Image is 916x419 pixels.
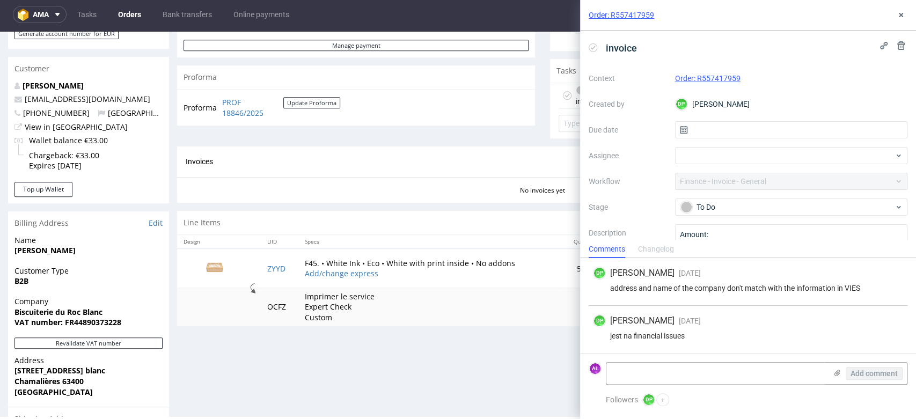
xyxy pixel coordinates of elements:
strong: B2B [14,244,28,254]
td: [DATE] [749,256,793,295]
button: + [656,393,669,406]
td: - [793,256,837,295]
input: Type to create new task [559,83,899,100]
th: Specs [298,203,562,217]
div: To Do [576,54,599,63]
td: Proforma [184,64,219,87]
td: [DATE] [793,217,837,256]
th: Deadline [793,203,837,217]
p: €36.00 [646,270,681,281]
span: Followers [606,395,638,404]
div: No invoices yet [177,145,908,164]
strong: [GEOGRAPHIC_DATA] [14,355,93,365]
span: Invoices [186,126,213,134]
td: [DATE] [749,217,793,256]
button: Update Proforma [283,65,340,77]
button: ama [13,6,67,23]
label: Context [589,72,666,85]
label: Created by [589,98,666,111]
td: F45. • White Ink • Eco • White with print inside • No addons [298,217,562,256]
td: UPS [836,217,878,256]
span: [GEOGRAPHIC_DATA] [98,76,183,86]
td: OCFZ [261,256,298,295]
button: Top up Wallet [14,150,72,165]
span: [PERSON_NAME] [610,267,675,279]
span: Expires [DATE] [29,129,108,139]
a: Bank transfers [156,6,218,23]
span: [PHONE_NUMBER] [14,76,90,86]
a: Edit [149,186,163,197]
a: Order: R557417959 [675,74,741,83]
div: To Do [680,201,894,213]
span: Address [14,324,163,334]
a: Tasks [71,6,103,23]
div: Line Items [177,179,908,203]
div: Comments [589,241,625,258]
label: Stage [589,201,666,214]
span: Customer Type [14,234,163,245]
label: Description [589,226,666,274]
figcaption: AŁ [590,363,600,374]
figcaption: DP [594,268,605,278]
div: Billing Address [8,180,169,203]
figcaption: DP [594,315,605,326]
span: ama [33,11,49,18]
th: LIID [261,203,298,217]
span: [DATE] [679,317,701,325]
button: Revalidate VAT number [14,306,163,317]
th: Design [177,203,261,217]
th: Unit price [596,203,639,217]
div: Shipped [694,230,733,243]
div: [PERSON_NAME] [675,95,908,113]
span: Invoice [863,126,895,134]
strong: Chamalières 63400 [14,344,84,355]
div: Customer [8,25,169,49]
a: Add/change express [305,237,378,247]
span: invoice [602,39,641,57]
a: [PERSON_NAME] [23,49,84,59]
th: Quant. [562,203,596,217]
div: Shipping Address [8,375,169,399]
span: [PERSON_NAME] [610,315,675,327]
span: Name [14,203,163,214]
span: Tasks [556,34,576,45]
a: View in [GEOGRAPHIC_DATA] [25,90,128,100]
div: Changelog [638,241,674,258]
figcaption: DP [643,394,654,405]
div: Proforma [177,34,535,57]
a: PROF 18846/2025 [222,65,283,86]
th: Stage [687,203,749,217]
strong: Biscuiterie du Roc Blanc [14,275,102,285]
button: Invoice [859,123,899,136]
div: address and name of the company don't match with the information in VIES [593,284,903,292]
label: Workflow [589,175,666,188]
th: Batch [749,203,793,217]
td: €1.44 [596,217,639,256]
label: Due date [589,123,666,136]
p: Imprimer le service Expert Check Custom [305,260,385,291]
span: [DATE] [679,269,701,277]
th: Net Total [639,203,687,217]
a: Orders [112,6,148,23]
td: €36.00 [596,256,639,295]
textarea: Amount: Date of shipping: Billing or shipping address (if it's different than data on platform): ... [675,224,908,276]
strong: [STREET_ADDRESS] blanc [14,334,105,344]
a: Order: R557417959 [589,10,654,20]
td: 500 [562,217,596,256]
div: Set due date [837,57,899,70]
a: View all [879,35,902,44]
a: Online payments [227,6,296,23]
span: Chargeback: €33.00 [29,119,108,129]
p: €720.00 [646,232,681,242]
img: version_two_editor_design [188,220,241,251]
a: Manage payment [184,8,529,19]
strong: VAT number: FR44890373228 [14,285,121,296]
a: [EMAIL_ADDRESS][DOMAIN_NAME] [25,62,150,72]
td: 1 [562,256,596,295]
figcaption: DP [676,99,687,109]
div: jest na financial issues [593,332,903,340]
label: Assignee [589,149,666,162]
span: Company [14,264,163,275]
a: ZYYD [267,232,285,242]
div: invoice [576,52,600,76]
